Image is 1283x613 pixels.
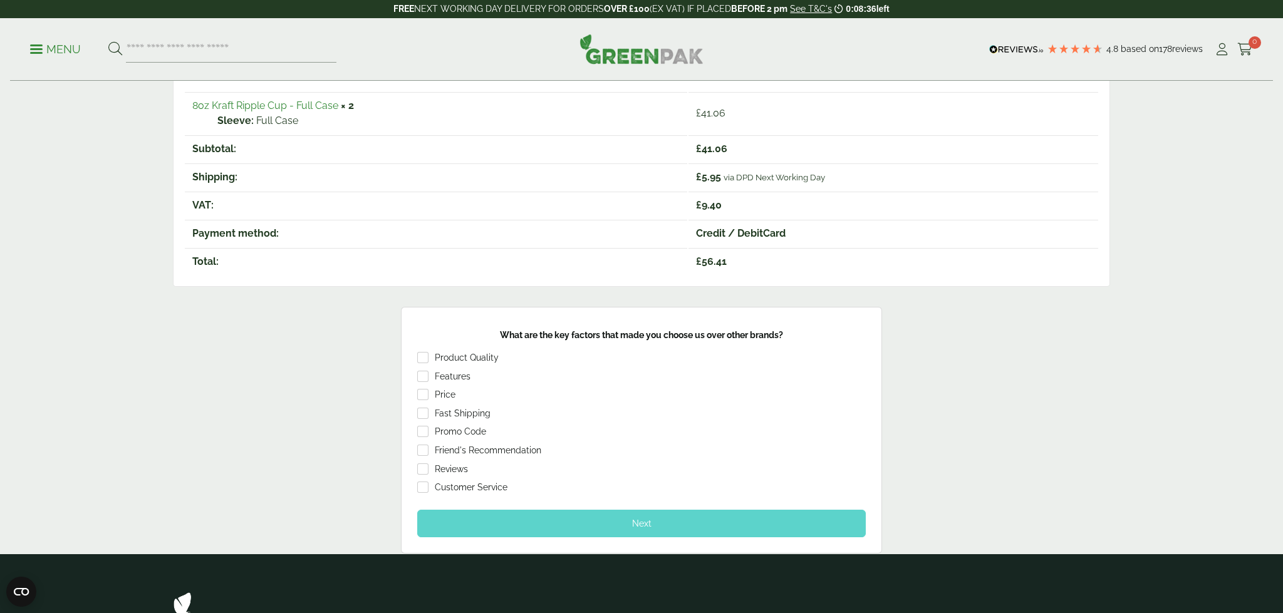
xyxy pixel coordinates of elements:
th: Shipping: [185,163,687,190]
a: 8oz Kraft Ripple Cup - Full Case [192,100,338,111]
div: Features [435,371,470,383]
th: Subtotal: [185,135,687,162]
div: Next [417,510,866,537]
span: £ [696,107,701,119]
i: Cart [1237,43,1253,56]
span: left [876,4,890,14]
th: Payment method: [185,220,687,247]
div: Reviews [435,463,468,476]
div: Promo Code [435,426,486,438]
button: Open CMP widget [6,577,36,607]
span: reviews [1172,44,1203,54]
img: REVIEWS.io [989,45,1044,54]
a: See T&C's [790,4,832,14]
div: Price [435,389,455,401]
span: 41.06 [696,143,727,155]
i: My Account [1214,43,1230,56]
span: 0:08:36 [846,4,876,14]
bdi: 41.06 [696,107,725,119]
span: Based on [1121,44,1159,54]
strong: FREE [393,4,414,14]
a: Menu [30,42,81,54]
strong: × 2 [341,100,354,111]
img: GreenPak Supplies [579,34,704,64]
span: £ [696,171,702,183]
p: Full Case [217,113,680,128]
td: Credit / DebitCard [688,220,1098,247]
strong: BEFORE 2 pm [731,4,787,14]
strong: Sleeve: [217,113,254,128]
span: 56.41 [696,255,727,267]
span: £ [696,199,702,211]
span: £ [696,255,702,267]
span: 178 [1159,44,1172,54]
th: Total: [185,248,687,275]
span: 4.8 [1106,44,1121,54]
span: 5.95 [696,171,721,183]
strong: OVER £100 [604,4,650,14]
th: VAT: [185,192,687,219]
small: via DPD Next Working Day [724,172,825,182]
div: Customer Service [435,482,507,494]
div: Product Quality [435,352,499,364]
p: Menu [30,42,81,57]
span: £ [696,143,702,155]
div: 4.78 Stars [1047,43,1103,54]
div: Friend's Recommendation [435,445,541,457]
div: Fast Shipping [435,408,491,420]
a: 0 [1237,40,1253,59]
span: 9.40 [696,199,722,211]
span: 0 [1249,36,1261,49]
